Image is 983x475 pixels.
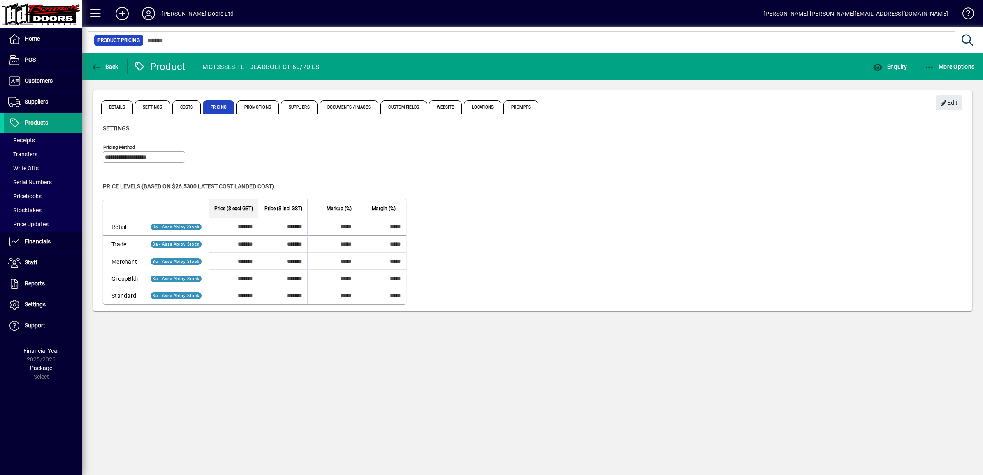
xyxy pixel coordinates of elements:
span: Details [101,100,133,114]
span: Pricing [203,100,234,114]
a: Financials [4,232,82,252]
td: Standard [103,287,144,304]
span: Suppliers [281,100,318,114]
span: Settings [25,301,46,308]
button: Edit [936,95,962,110]
a: Knowledge Base [956,2,973,28]
button: Add [109,6,135,21]
div: Product [134,60,186,73]
span: Products [25,119,48,126]
span: Promotions [236,100,279,114]
span: Home [25,35,40,42]
span: Financial Year [23,348,59,354]
span: 3a - Assa Abloy Stock [153,293,199,298]
a: Price Updates [4,217,82,231]
span: Product Pricing [97,36,140,44]
a: Home [4,29,82,49]
td: Retail [103,218,144,235]
a: Support [4,315,82,336]
a: Suppliers [4,92,82,112]
div: MC13SSLS-TL - DEADBOLT CT 60/70 LS [202,60,319,74]
span: Markup (%) [327,204,352,213]
app-page-header-button: Back [82,59,128,74]
button: Enquiry [871,59,909,74]
span: Suppliers [25,98,48,105]
span: Pricebooks [8,193,42,199]
span: POS [25,56,36,63]
button: Back [89,59,121,74]
a: Write Offs [4,161,82,175]
span: 3a - Assa Abloy Stock [153,225,199,229]
span: Locations [464,100,501,114]
span: Transfers [8,151,37,158]
span: Customers [25,77,53,84]
span: Price ($ incl GST) [264,204,302,213]
span: Documents / Images [320,100,379,114]
span: Write Offs [8,165,39,171]
span: Back [91,63,118,70]
span: Price levels (based on $26.5300 Latest cost landed cost) [103,183,274,190]
span: 3a - Assa Abloy Stock [153,259,199,264]
button: More Options [923,59,977,74]
span: Support [25,322,45,329]
span: Margin (%) [372,204,396,213]
a: Reports [4,273,82,294]
a: Pricebooks [4,189,82,203]
span: Enquiry [873,63,907,70]
span: Edit [940,96,958,110]
a: Stocktakes [4,203,82,217]
a: Receipts [4,133,82,147]
div: [PERSON_NAME] [PERSON_NAME][EMAIL_ADDRESS][DOMAIN_NAME] [763,7,948,20]
td: GroupBldr [103,270,144,287]
span: Custom Fields [380,100,427,114]
span: Staff [25,259,37,266]
div: [PERSON_NAME] Doors Ltd [162,7,234,20]
a: Transfers [4,147,82,161]
button: Profile [135,6,162,21]
span: Prompts [503,100,538,114]
span: Website [429,100,462,114]
span: More Options [925,63,975,70]
a: Serial Numbers [4,175,82,189]
span: Settings [103,125,129,132]
td: Merchant [103,253,144,270]
span: Package [30,365,52,371]
span: 3a - Assa Abloy Stock [153,276,199,281]
a: POS [4,50,82,70]
span: Receipts [8,137,35,144]
span: Price Updates [8,221,49,227]
span: Reports [25,280,45,287]
td: Trade [103,235,144,253]
a: Staff [4,253,82,273]
a: Customers [4,71,82,91]
span: Settings [135,100,170,114]
span: Costs [172,100,201,114]
span: Stocktakes [8,207,42,213]
span: Serial Numbers [8,179,52,185]
span: Financials [25,238,51,245]
span: 3a - Assa Abloy Stock [153,242,199,246]
a: Settings [4,294,82,315]
mat-label: Pricing method [103,144,135,150]
span: Price ($ excl GST) [214,204,253,213]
